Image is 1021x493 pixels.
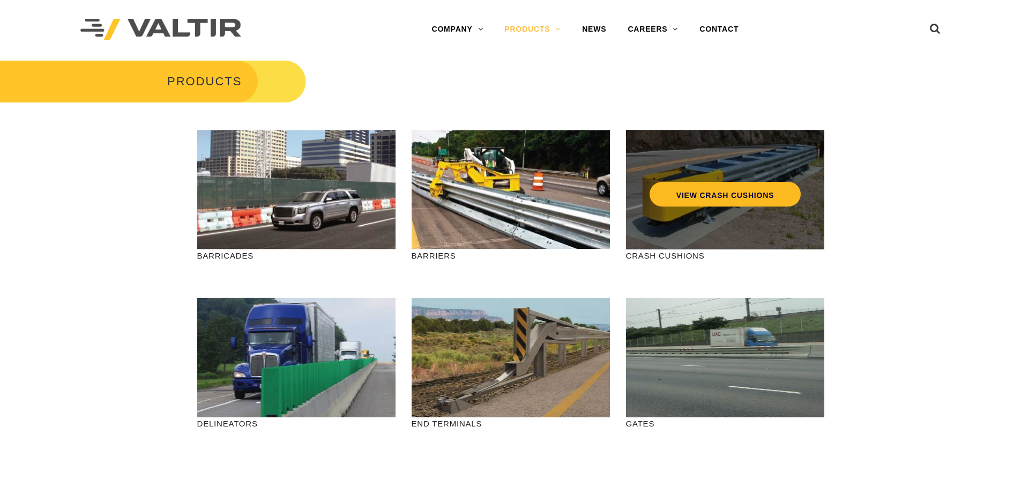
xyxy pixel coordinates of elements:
p: DELINEATORS [197,417,396,430]
img: Valtir [80,19,241,41]
a: PRODUCTS [494,19,571,40]
a: CAREERS [617,19,689,40]
a: CONTACT [689,19,749,40]
p: GATES [626,417,824,430]
p: BARRICADES [197,249,396,262]
p: CRASH CUSHIONS [626,249,824,262]
a: COMPANY [421,19,494,40]
a: NEWS [571,19,617,40]
p: BARRIERS [412,249,610,262]
p: END TERMINALS [412,417,610,430]
a: VIEW CRASH CUSHIONS [649,182,800,207]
